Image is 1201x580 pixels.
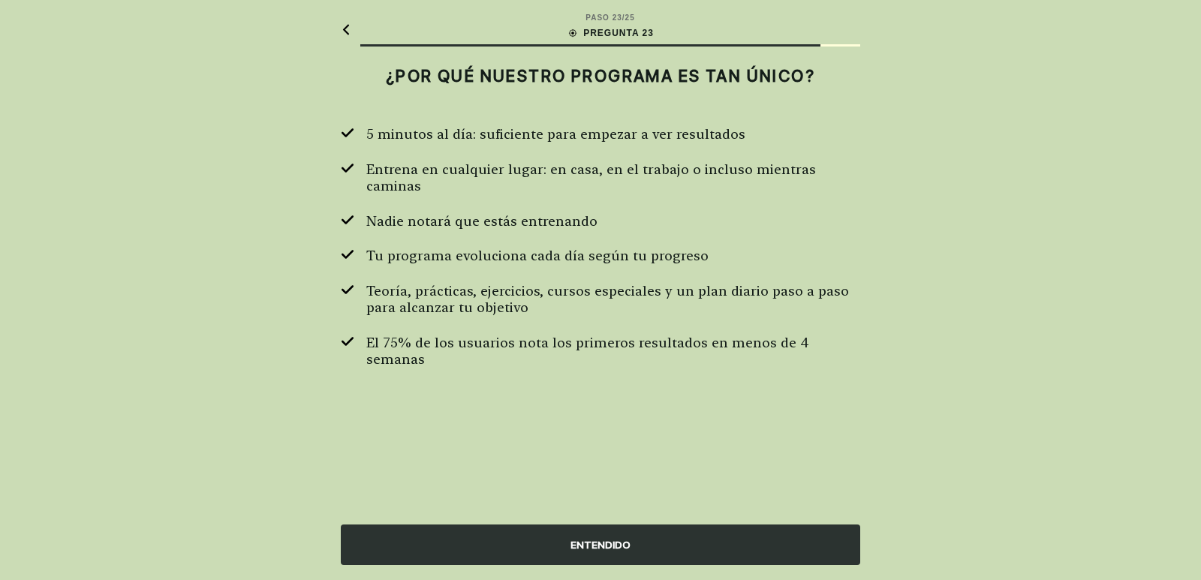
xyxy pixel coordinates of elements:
[366,335,860,368] span: El 75% de los usuarios nota los primeros resultados en menos de 4 semanas
[366,126,745,143] span: 5 minutos al día: suficiente para empezar a ver resultados
[585,12,634,23] div: PASO 23 / 25
[341,66,860,86] h2: ¿POR QUÉ NUESTRO PROGRAMA ES TAN ÚNICO?
[341,524,860,565] div: ENTENDIDO
[366,213,597,230] span: Nadie notará que estás entrenando
[366,283,860,317] span: Teoría, prácticas, ejercicios, cursos especiales y un plan diario paso a paso para alcanzar tu ob...
[567,26,654,40] div: PREGUNTA 23
[366,248,709,265] span: Tu programa evoluciona cada día según tu progreso
[366,161,860,195] span: Entrena en cualquier lugar: en casa, en el trabajo o incluso mientras caminas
